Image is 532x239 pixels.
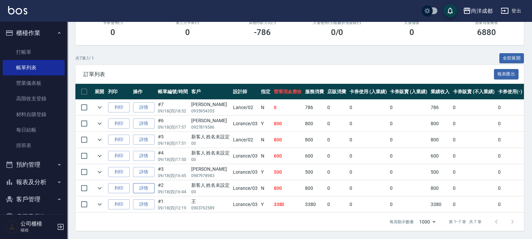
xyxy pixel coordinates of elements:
[348,84,389,100] th: 卡券使用 (入業績)
[388,180,429,196] td: 0
[191,101,230,108] div: [PERSON_NAME]
[156,84,190,100] th: 帳單編號/時間
[348,164,389,180] td: 0
[133,167,155,177] a: 詳情
[326,116,348,132] td: 0
[110,28,115,37] h3: 0
[429,116,451,132] td: 800
[3,208,65,226] button: 員工及薪資
[231,132,259,148] td: Lance /02
[231,180,259,196] td: Lorance /03
[471,7,493,15] div: 尚洋成都
[496,180,524,196] td: 0
[191,117,230,124] div: [PERSON_NAME]
[108,118,130,129] button: 列印
[259,132,272,148] td: N
[451,132,496,148] td: 0
[429,180,451,196] td: 800
[231,116,259,132] td: Lorance /03
[106,84,131,100] th: 列印
[191,108,230,114] p: 0935954355
[158,205,188,211] p: 09/18 (四) 12:19
[93,84,106,100] th: 展開
[156,164,190,180] td: #3
[259,100,272,115] td: N
[388,148,429,164] td: 0
[133,183,155,194] a: 詳情
[191,189,230,195] p: 00
[417,213,438,231] div: 1000
[95,118,105,129] button: expand row
[259,116,272,132] td: Y
[3,122,65,138] a: 每日結帳
[348,148,389,164] td: 0
[388,116,429,132] td: 0
[108,167,130,177] button: 列印
[133,199,155,210] a: 詳情
[272,116,304,132] td: 800
[231,197,259,212] td: Lorance /03
[496,148,524,164] td: 0
[231,100,259,115] td: Lance /02
[303,148,326,164] td: 600
[185,28,190,37] h3: 0
[3,24,65,42] button: 櫃檯作業
[326,180,348,196] td: 0
[303,116,326,132] td: 800
[451,100,496,115] td: 0
[158,189,188,195] p: 09/18 (四) 16:44
[451,84,496,100] th: 卡券販賣 (不入業績)
[429,197,451,212] td: 3380
[388,84,429,100] th: 卡券販賣 (入業績)
[477,28,496,37] h3: 6880
[108,151,130,161] button: 列印
[21,227,55,233] p: 櫃檯
[158,157,188,163] p: 09/18 (四) 17:50
[429,100,451,115] td: 786
[191,124,230,130] p: 0927819586
[451,180,496,196] td: 0
[231,84,259,100] th: 設計師
[451,197,496,212] td: 0
[429,148,451,164] td: 600
[303,197,326,212] td: 3380
[443,4,457,18] button: save
[156,100,190,115] td: #7
[158,21,217,25] h2: 第三方卡券(-)
[326,148,348,164] td: 0
[5,220,19,234] img: Person
[383,21,441,25] h2: 入金儲值
[3,44,65,60] a: 打帳單
[496,164,524,180] td: 0
[496,100,524,115] td: 0
[259,84,272,100] th: 指定
[84,71,494,78] span: 訂單列表
[429,132,451,148] td: 800
[156,148,190,164] td: #4
[303,100,326,115] td: 786
[95,135,105,145] button: expand row
[8,6,27,14] img: Logo
[158,140,188,146] p: 09/18 (四) 17:51
[388,100,429,115] td: 0
[191,157,230,163] p: 00
[326,197,348,212] td: 0
[259,164,272,180] td: Y
[451,164,496,180] td: 0
[460,4,495,18] button: 尚洋成都
[451,148,496,164] td: 0
[308,21,366,25] h2: 入金使用(-) /點數折抵金額(-)
[95,167,105,177] button: expand row
[158,124,188,130] p: 09/18 (四) 17:57
[254,28,271,37] h3: -786
[259,148,272,164] td: N
[451,116,496,132] td: 0
[95,151,105,161] button: expand row
[272,164,304,180] td: 500
[390,219,414,225] p: 每頁顯示數量
[3,173,65,191] button: 報表及分析
[3,138,65,153] a: 排班表
[3,107,65,122] a: 材料自購登錄
[191,166,230,173] div: [PERSON_NAME]
[348,100,389,115] td: 0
